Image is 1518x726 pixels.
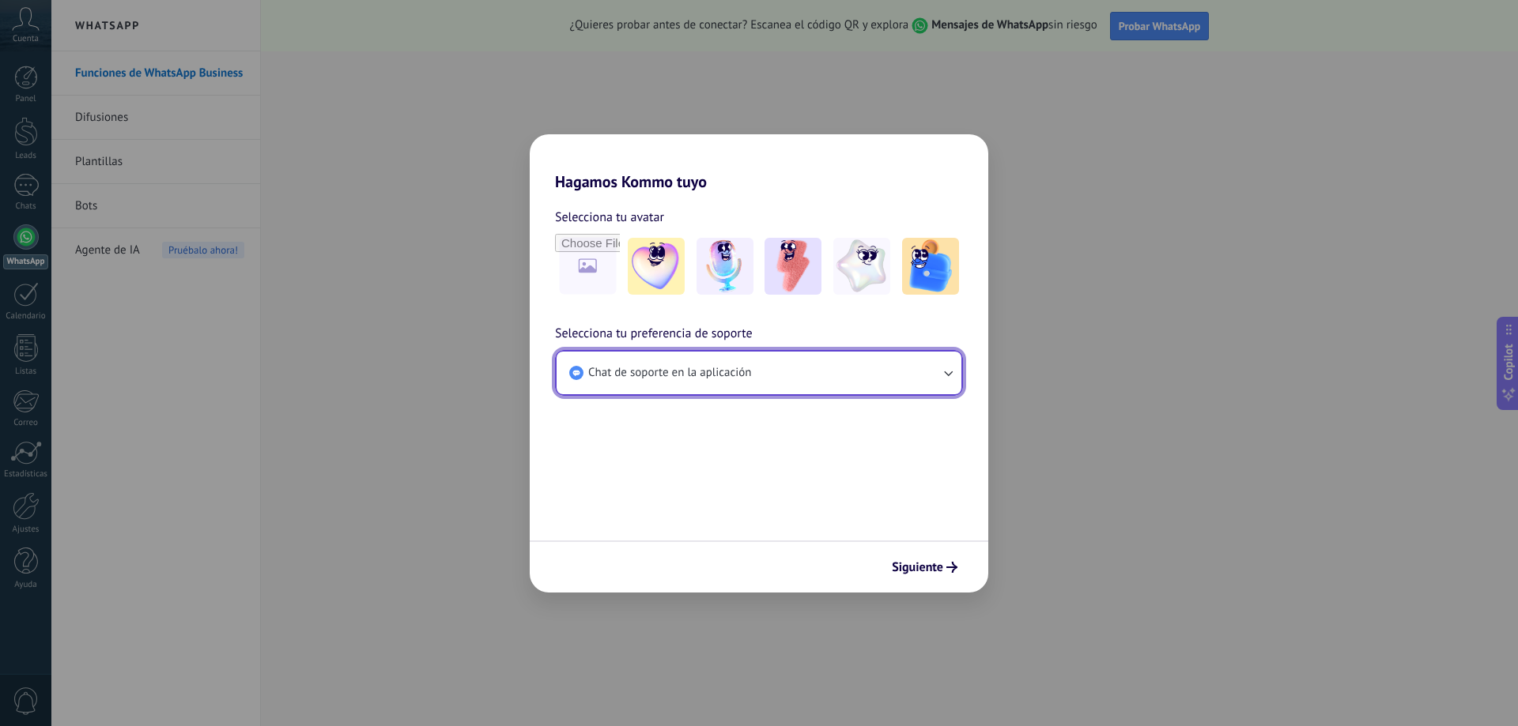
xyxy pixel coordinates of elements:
[557,352,961,394] button: Chat de soporte en la aplicación
[555,324,753,344] span: Selecciona tu preferencia de soporte
[885,554,965,581] button: Siguiente
[588,365,751,381] span: Chat de soporte en la aplicación
[628,238,685,295] img: -1.jpeg
[697,238,753,295] img: -2.jpeg
[765,238,821,295] img: -3.jpeg
[892,562,943,573] span: Siguiente
[833,238,890,295] img: -4.jpeg
[902,238,959,295] img: -5.jpeg
[555,207,664,228] span: Selecciona tu avatar
[530,134,988,191] h2: Hagamos Kommo tuyo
